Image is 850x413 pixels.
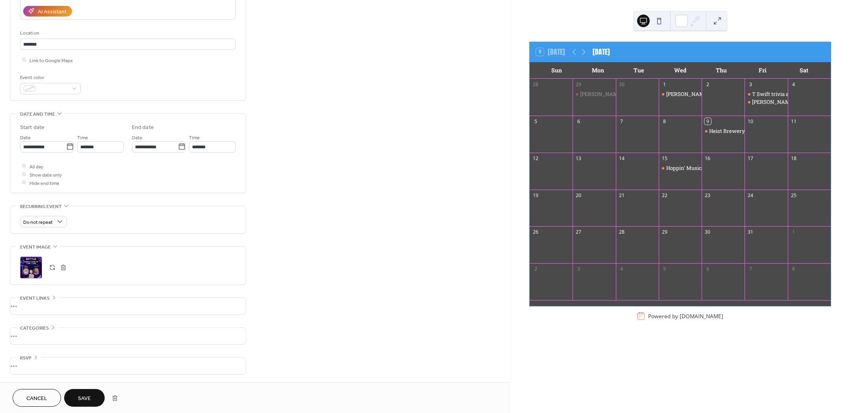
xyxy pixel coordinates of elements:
div: AI Assistant [38,7,67,16]
div: 12 [532,155,539,162]
div: Mon [577,62,619,78]
div: 20 [575,192,582,199]
a: [DOMAIN_NAME] [680,312,723,320]
div: Heist Brewery Barrel Arts - T Swift Music Bingo [709,127,828,135]
span: Date and time [20,110,55,118]
div: 21 [618,192,625,199]
div: ••• [10,358,246,374]
div: 13 [575,155,582,162]
div: 15 [661,155,668,162]
button: Save [64,389,105,407]
div: 2 [704,81,711,88]
span: Time [77,133,88,142]
button: AI Assistant [23,6,72,17]
div: 29 [575,81,582,88]
div: T Swift trivia at Hopfly [745,90,787,98]
button: Cancel [13,389,61,407]
span: Cancel [26,395,47,403]
span: RSVP [20,354,31,362]
div: 8 [790,266,797,273]
div: 31 [747,229,754,236]
div: [PERSON_NAME] Music Bingo at [PERSON_NAME][GEOGRAPHIC_DATA] [666,90,844,98]
div: [PERSON_NAME]-themed trivia at [DATE] Night Brewing [580,90,719,98]
div: Hoppin' Music Bingo Battle - Sabrina Carpenter vs. Doja Cat [659,164,702,171]
div: ••• [10,298,246,314]
div: 18 [790,155,797,162]
span: Event image [20,243,51,251]
div: Hoppin' Music Bingo Battle - [PERSON_NAME] vs. Doja Cat [666,164,809,171]
div: 2 [532,266,539,273]
div: 23 [704,192,711,199]
div: 14 [618,155,625,162]
div: ••• [10,328,246,344]
div: 16 [704,155,711,162]
div: Taylor Swift Trivia at NoDa Brewing [745,98,787,105]
div: 17 [747,155,754,162]
div: Event color [20,74,79,82]
span: Event links [20,294,50,302]
div: 22 [661,192,668,199]
span: All day [30,162,43,171]
span: Hide end time [30,179,59,187]
div: [DATE] [593,47,610,57]
div: 24 [747,192,754,199]
div: T Swift trivia at Hopfly [752,90,808,98]
div: 19 [532,192,539,199]
span: Categories [20,324,49,332]
div: 4 [790,81,797,88]
div: 30 [618,81,625,88]
div: 1 [790,229,797,236]
div: 27 [575,229,582,236]
div: 10 [747,118,754,125]
span: Do not repeat [23,218,53,227]
div: 3 [747,81,754,88]
div: 26 [532,229,539,236]
div: Start date [20,124,44,132]
div: 1 [661,81,668,88]
div: 4 [618,266,625,273]
div: Taylor Swift-themed trivia at Monday Night Brewing [573,90,615,98]
div: 6 [704,266,711,273]
span: Show date only [30,171,62,179]
div: Heist Brewery Barrel Arts - T Swift Music Bingo [702,127,745,135]
div: 28 [532,81,539,88]
div: Thu [701,62,742,78]
div: 7 [747,266,754,273]
div: 5 [661,266,668,273]
span: Date [20,133,31,142]
div: Fri [742,62,783,78]
div: Location [20,29,234,37]
div: 28 [618,229,625,236]
div: 9 [704,118,711,125]
div: End date [132,124,154,132]
div: 6 [575,118,582,125]
div: ; [20,256,42,278]
span: Time [189,133,200,142]
div: 11 [790,118,797,125]
div: 25 [790,192,797,199]
div: Taylor Swift Music Bingo at Caswell Station [659,90,702,98]
div: Tue [618,62,660,78]
span: Save [78,395,91,403]
div: Sat [783,62,824,78]
div: 3 [575,266,582,273]
div: 29 [661,229,668,236]
div: Wed [660,62,701,78]
div: Powered by [648,312,723,320]
span: Link to Google Maps [30,56,73,65]
div: 5 [532,118,539,125]
div: Sun [536,62,577,78]
div: 8 [661,118,668,125]
div: 7 [618,118,625,125]
div: 30 [704,229,711,236]
span: Recurring event [20,203,62,211]
span: Date [132,133,142,142]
